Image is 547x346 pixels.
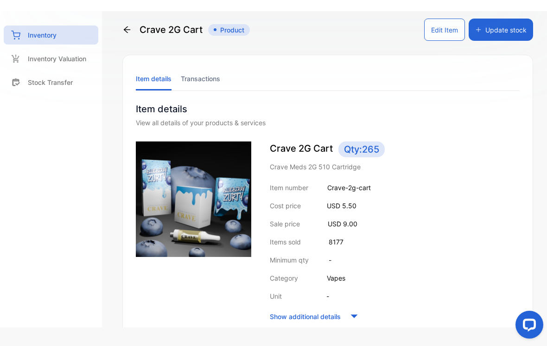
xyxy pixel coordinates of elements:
[136,102,520,116] p: Item details
[208,24,250,36] span: Product
[327,202,356,210] span: USD 5.50
[270,237,301,247] p: Items sold
[122,19,250,41] div: Crave 2G Cart
[327,273,345,283] p: Vapes
[326,291,329,301] p: -
[181,67,220,90] li: Transactions
[270,141,520,157] p: Crave 2G Cart
[424,19,465,41] button: Edit Item
[28,77,73,87] p: Stock Transfer
[270,201,301,211] p: Cost price
[270,183,308,192] p: Item number
[270,219,300,229] p: Sale price
[338,141,385,157] span: Qty: 265
[328,220,357,228] span: USD 9.00
[28,30,57,40] p: Inventory
[270,255,309,265] p: Minimum qty
[4,26,98,45] a: Inventory
[270,162,520,172] p: Crave Meds 2G 510 Cartridge
[329,237,343,247] p: 8177
[136,141,251,257] img: item
[136,67,172,90] li: Item details
[469,19,533,41] button: Update stock
[4,73,98,92] a: Stock Transfer
[329,255,331,265] p: -
[327,183,371,192] p: Crave-2g-cart
[136,118,520,128] div: View all details of your products & services
[270,291,282,301] p: Unit
[28,54,86,64] p: Inventory Valuation
[4,49,98,68] a: Inventory Valuation
[508,307,547,346] iframe: LiveChat chat widget
[270,312,341,321] p: Show additional details
[270,273,298,283] p: Category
